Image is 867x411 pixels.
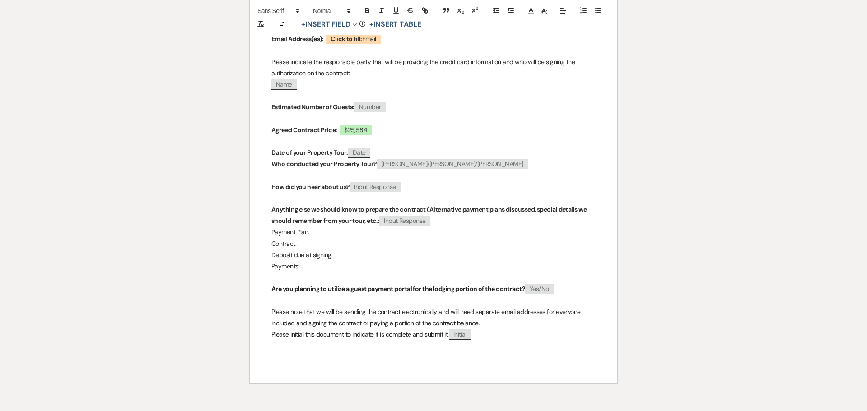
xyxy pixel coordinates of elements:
strong: Estimated Number of Guests: [271,103,354,111]
p: Payment Plan: [271,226,596,238]
p: Payments: [271,261,596,272]
strong: Email Address(es): [271,35,324,43]
p: Please indicate the responsible party that will be providing the credit card information and who ... [271,56,596,79]
span: $25,584 [339,124,373,135]
span: Name [271,79,297,90]
span: Input Response [379,216,430,226]
span: Email [325,33,381,44]
span: Alignment [557,5,569,16]
span: Number [354,102,386,112]
span: Please note that we will be sending the contract electronically and will need separate email addr... [271,308,582,327]
span: Header Formats [309,5,353,16]
strong: How did you hear about us? [271,183,350,191]
b: Click to fill: [331,35,362,43]
strong: Who conducted your Property Tour? [271,160,377,168]
span: Please initial this document to indicate it is complete and submit it. [271,330,449,338]
strong: Agreed Contract Price: [271,126,337,134]
span: Contract: [271,240,296,248]
span: Initial [449,329,471,340]
span: + [301,21,305,28]
span: [PERSON_NAME]/[PERSON_NAME]/[PERSON_NAME] [377,159,528,169]
span: Date [348,148,370,158]
span: Input Response [350,182,400,192]
span: Yes/No [525,284,554,294]
span: Text Background Color [537,5,550,16]
p: Deposit due at signing: [271,249,596,261]
strong: Anything else we should know to prepare the contract (Alternative payment plans discussed, specia... [271,205,587,225]
strong: Are you planning to utilize a guest payment portal for the lodging portion of the contract? [271,285,525,293]
span: + [369,21,373,28]
span: Text Color [525,5,537,16]
button: Insert Field [298,19,360,30]
button: +Insert Table [366,19,424,30]
strong: Date of your Property Tour: [271,148,348,157]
